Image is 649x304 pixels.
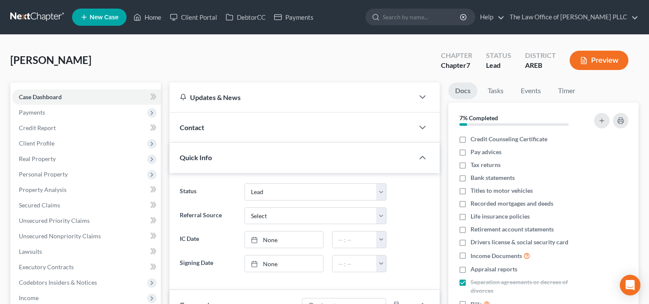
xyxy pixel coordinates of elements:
button: Preview [570,51,628,70]
span: 7 [466,61,470,69]
span: Retirement account statements [471,225,554,234]
span: Case Dashboard [19,93,62,100]
a: Credit Report [12,120,161,136]
span: Bank statements [471,173,515,182]
a: Unsecured Priority Claims [12,213,161,228]
span: Recorded mortgages and deeds [471,199,553,208]
span: Drivers license & social security card [471,238,568,246]
span: Pay advices [471,148,501,156]
span: Life insurance policies [471,212,530,221]
div: District [525,51,556,61]
label: Status [175,183,240,201]
span: Quick Info [180,153,212,161]
div: Updates & News [180,93,404,102]
a: Executory Contracts [12,259,161,275]
div: Chapter [441,61,472,70]
a: Secured Claims [12,198,161,213]
a: Property Analysis [12,182,161,198]
strong: 7% Completed [459,114,498,122]
span: Separation agreements or decrees of divorces [471,278,584,295]
input: -- : -- [332,255,377,272]
a: Payments [270,9,318,25]
span: Tax returns [471,161,501,169]
a: Tasks [481,82,510,99]
a: Home [129,9,166,25]
span: Credit Report [19,124,56,131]
a: Events [514,82,548,99]
span: Income Documents [471,252,522,260]
span: Property Analysis [19,186,66,193]
span: Unsecured Priority Claims [19,217,90,224]
span: Client Profile [19,140,54,147]
a: Lawsuits [12,244,161,259]
span: New Case [90,14,118,21]
label: Signing Date [175,255,240,272]
span: [PERSON_NAME] [10,54,91,66]
div: Chapter [441,51,472,61]
div: Open Intercom Messenger [620,275,640,295]
a: DebtorCC [221,9,270,25]
span: Income [19,294,39,301]
a: None [245,255,323,272]
label: Referral Source [175,207,240,225]
span: Real Property [19,155,56,162]
a: Timer [551,82,582,99]
a: Unsecured Nonpriority Claims [12,228,161,244]
input: Search by name... [383,9,461,25]
a: Case Dashboard [12,89,161,105]
span: Codebtors Insiders & Notices [19,279,97,286]
span: Titles to motor vehicles [471,186,533,195]
span: Payments [19,109,45,116]
input: -- : -- [332,231,377,248]
span: Contact [180,123,204,131]
a: None [245,231,323,248]
label: IC Date [175,231,240,248]
span: Executory Contracts [19,263,74,271]
a: Client Portal [166,9,221,25]
a: The Law Office of [PERSON_NAME] PLLC [505,9,638,25]
a: Help [476,9,504,25]
span: Personal Property [19,170,68,178]
div: Status [486,51,511,61]
span: Lawsuits [19,248,42,255]
div: AREB [525,61,556,70]
span: Secured Claims [19,201,60,209]
a: Docs [448,82,477,99]
span: Credit Counseling Certificate [471,135,547,143]
div: Lead [486,61,511,70]
span: Appraisal reports [471,265,517,274]
span: Unsecured Nonpriority Claims [19,232,101,240]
